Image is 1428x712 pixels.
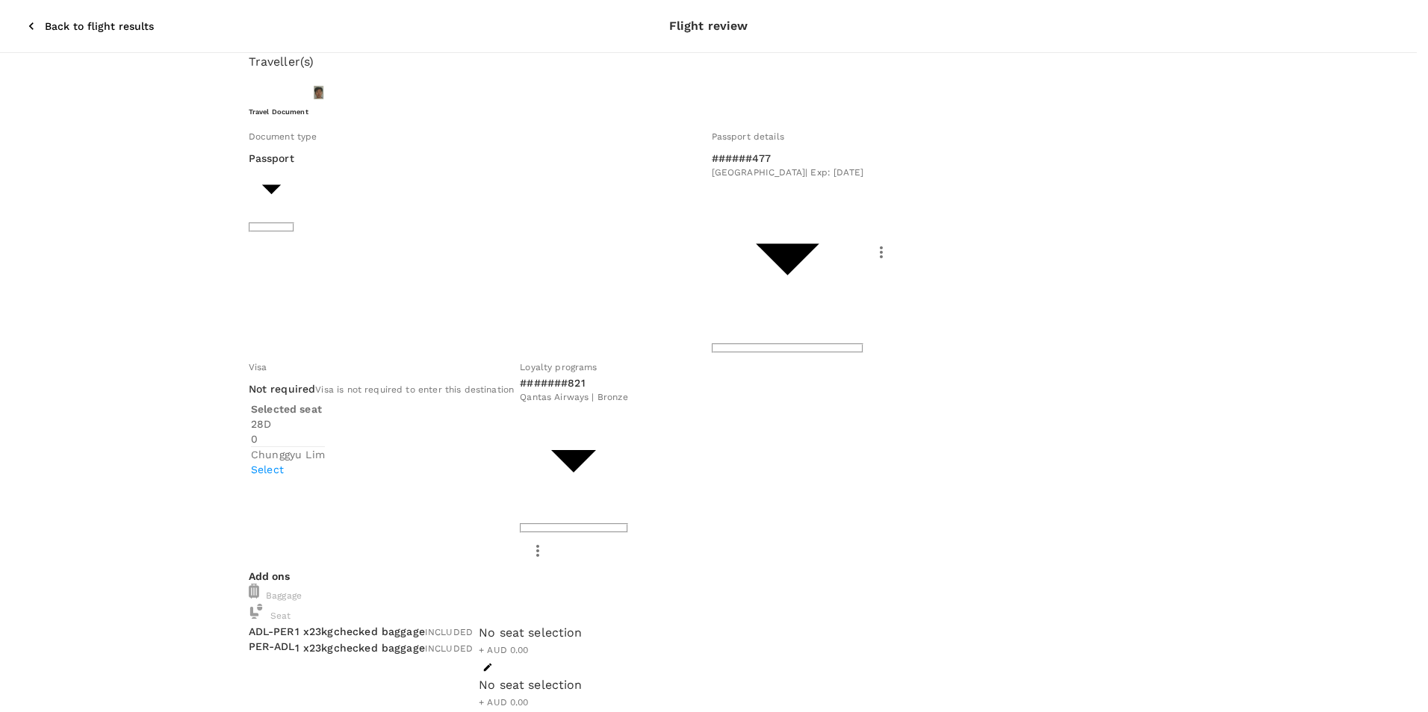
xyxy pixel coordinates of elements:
[249,151,294,166] p: Passport
[249,131,317,142] span: Document type
[669,17,748,35] p: Flight review
[249,53,1169,71] p: Traveller(s)
[315,384,514,395] span: Visa is not required to enter this destination
[249,107,1169,116] h6: Travel Document
[479,645,529,655] span: + AUD 0.00
[249,362,267,372] span: Visa
[249,624,295,639] p: ADL - PER
[249,381,316,396] p: Not required
[425,643,473,654] span: INCLUDED
[303,77,333,107] img: avatar-66c69645ea1af.png
[249,604,1169,624] div: Seat
[712,166,864,181] span: [GEOGRAPHIC_DATA] | Exp: [DATE]
[249,639,295,654] p: PER - ADL
[249,569,1169,584] p: Add ons
[520,362,597,372] span: Loyalty programs
[249,604,264,619] img: baggage-icon
[339,83,423,101] p: Chunggyu Lim
[712,131,784,142] span: Passport details
[295,642,425,654] span: 1 x 23kg checked baggage
[479,676,583,694] div: No seat selection
[479,624,583,642] div: No seat selection
[520,375,627,390] p: #######821
[249,584,1169,604] div: Baggage
[295,625,425,637] span: 1 x 23kg checked baggage
[425,627,473,637] span: INCLUDED
[249,84,298,99] p: Traveller 1 :
[45,19,154,34] p: Back to flight results
[520,390,627,405] span: Qantas Airways | Bronze
[479,697,529,708] span: + AUD 0.00
[249,584,259,599] img: baggage-icon
[712,151,864,166] p: ######477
